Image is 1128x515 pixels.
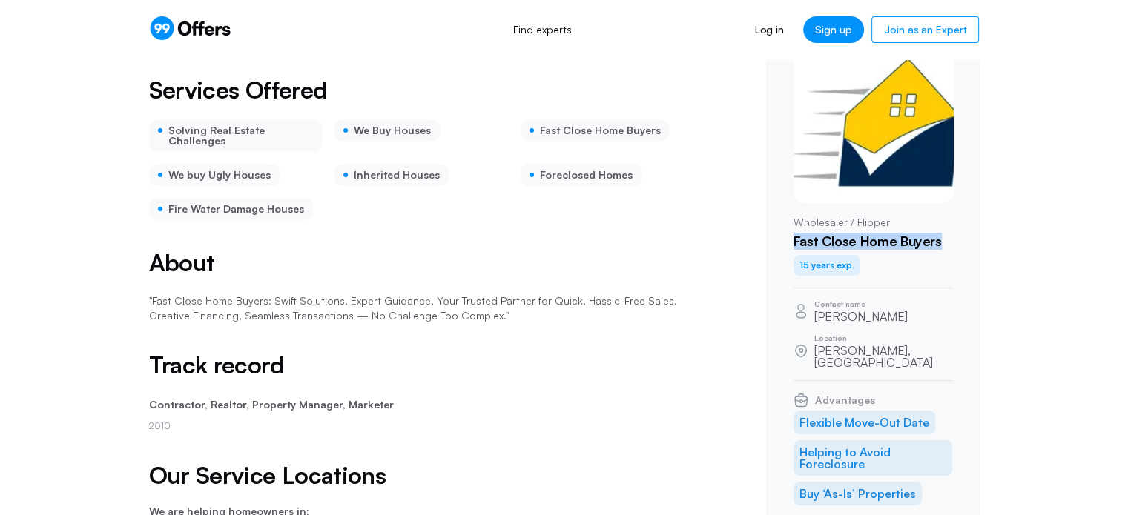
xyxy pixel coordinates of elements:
p: Location [814,334,952,342]
p: "Fast Close Home Buyers: Swift Solutions, Expert Guidance. Your Trusted Partner for Quick, Hassle... [149,293,695,322]
a: Find experts [497,13,588,46]
img: Jerime Pinkerton [794,43,954,203]
h1: Fast Close Home Buyers [794,233,952,250]
p: Contractor, Realtor, Property Manager, Marketer [149,396,695,413]
span: Advantages [815,395,875,405]
div: Foreclosed Homes [521,164,641,186]
a: Sign up [803,16,864,43]
p: Contact name [814,300,908,308]
h2: About [149,250,695,276]
p: [PERSON_NAME], [GEOGRAPHIC_DATA] [814,345,952,368]
p: 2010 [149,419,695,433]
div: 15 years exp. [794,255,860,276]
div: Solving Real Estate Challenges [149,119,323,152]
p: [PERSON_NAME] [814,310,908,322]
li: Buy ‘As-Is’ Properties [794,482,922,505]
div: Fast Close Home Buyers [521,119,670,142]
div: Fire Water Damage Houses [149,198,313,220]
a: Join as an Expert [871,16,979,43]
h2: Track record [149,352,695,378]
li: Helping to Avoid Foreclosure [794,440,952,476]
li: Flexible Move-Out Date [794,411,935,434]
h2: Our Service Locations [149,462,695,488]
div: Inherited Houses [334,164,449,186]
h2: Services Offered [149,78,328,102]
div: We buy Ugly Houses [149,164,280,186]
a: Log in [743,16,796,43]
div: We Buy Houses [334,119,440,142]
p: Wholesaler / Flipper [794,215,952,230]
